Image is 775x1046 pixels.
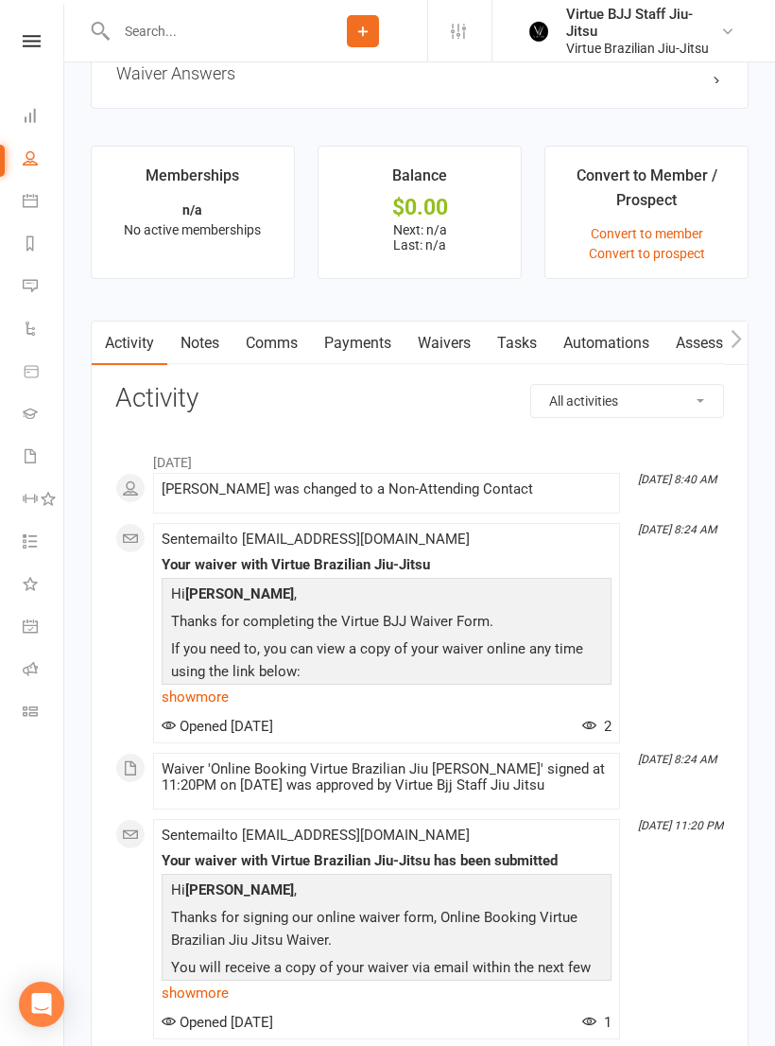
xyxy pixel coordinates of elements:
[115,384,724,413] h3: Activity
[166,637,607,688] p: If you need to, you can view a copy of your waiver online any time using the link below:
[519,12,557,50] img: thumb_image1665449447.png
[23,692,65,735] a: Class kiosk mode
[550,322,663,365] a: Automations
[638,819,723,832] i: [DATE] 11:20 PM
[638,753,716,766] i: [DATE] 8:24 AM
[162,481,611,497] div: [PERSON_NAME] was changed to a Non-Attending Contact
[185,881,294,898] strong: [PERSON_NAME]
[92,322,167,365] a: Activity
[167,322,232,365] a: Notes
[124,222,261,237] span: No active memberships
[23,182,65,224] a: Calendar
[162,1014,273,1031] span: Opened [DATE]
[232,322,311,365] a: Comms
[166,956,607,1006] p: You will receive a copy of your waiver via email within the next few days.
[116,63,723,83] h3: Waiver Answers
[582,1014,611,1031] span: 1
[566,40,720,57] div: Virtue Brazilian Jiu-Jitsu
[392,164,447,198] div: Balance
[336,198,504,218] div: $0.00
[19,982,64,1027] div: Open Intercom Messenger
[589,246,705,261] a: Convert to prospect
[566,6,720,40] div: Virtue BJJ Staff Jiu-Jitsu
[166,610,607,637] p: Thanks for completing the Virtue BJJ Waiver Form.
[484,322,550,365] a: Tasks
[166,583,607,610] p: Hi ,
[638,473,716,486] i: [DATE] 8:40 AM
[591,226,703,241] a: Convert to member
[111,18,299,44] input: Search...
[23,607,65,650] a: General attendance kiosk mode
[185,585,294,602] strong: [PERSON_NAME]
[23,352,65,394] a: Product Sales
[166,906,607,956] p: Thanks for signing our online waiver form, Online Booking Virtue Brazilian Jiu Jitsu Waiver.
[23,139,65,182] a: People
[166,879,607,906] p: Hi ,
[23,565,65,607] a: What's New
[182,202,202,218] strong: n/a
[162,853,611,869] div: Your waiver with Virtue Brazilian Jiu-Jitsu has been submitted
[582,718,611,735] span: 2
[162,684,611,710] a: show more
[162,557,611,573] div: Your waiver with Virtue Brazilian Jiu-Jitsu
[162,980,611,1006] a: show more
[311,322,405,365] a: Payments
[562,164,731,221] div: Convert to Member / Prospect
[162,761,611,793] div: Waiver 'Online Booking Virtue Brazilian Jiu [PERSON_NAME]' signed at 11:20PM on [DATE] was approv...
[336,222,504,253] p: Next: n/a Last: n/a
[146,164,239,198] div: Memberships
[162,827,470,844] span: Sent email to [EMAIL_ADDRESS][DOMAIN_NAME]
[638,523,716,536] i: [DATE] 8:24 AM
[162,718,273,735] span: Opened [DATE]
[23,650,65,692] a: Roll call kiosk mode
[162,531,470,548] span: Sent email to [EMAIL_ADDRESS][DOMAIN_NAME]
[115,443,724,473] li: [DATE]
[23,224,65,267] a: Reports
[405,322,484,365] a: Waivers
[23,96,65,139] a: Dashboard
